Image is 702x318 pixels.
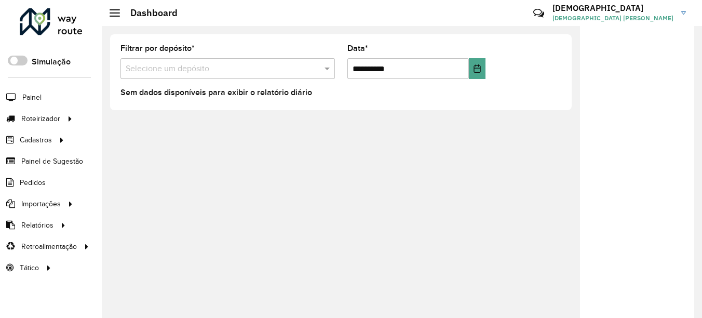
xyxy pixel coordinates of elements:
[21,241,77,252] span: Retroalimentação
[528,2,550,24] a: Contato Rápido
[120,86,312,99] label: Sem dados disponíveis para exibir o relatório diário
[22,92,42,103] span: Painel
[20,177,46,188] span: Pedidos
[21,156,83,167] span: Painel de Sugestão
[552,14,673,23] span: [DEMOGRAPHIC_DATA] [PERSON_NAME]
[347,42,368,55] label: Data
[21,198,61,209] span: Importações
[21,220,53,231] span: Relatórios
[469,58,486,79] button: Choose Date
[20,135,52,145] span: Cadastros
[552,3,673,13] h3: [DEMOGRAPHIC_DATA]
[21,113,60,124] span: Roteirizador
[120,42,195,55] label: Filtrar por depósito
[20,262,39,273] span: Tático
[32,56,71,68] label: Simulação
[120,7,178,19] h2: Dashboard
